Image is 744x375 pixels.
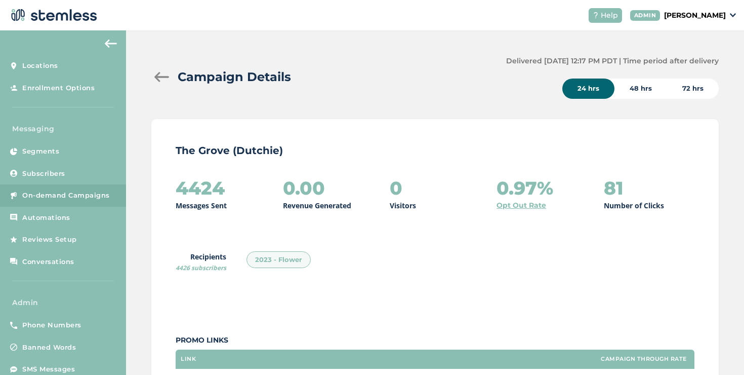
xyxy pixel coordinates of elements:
[176,178,225,198] h2: 4424
[562,79,614,99] div: 24 hrs
[22,343,76,353] span: Banned Words
[604,200,664,211] p: Number of Clicks
[22,235,77,245] span: Reviews Setup
[22,83,95,93] span: Enrollment Options
[593,12,599,18] img: icon-help-white-03924b79.svg
[22,213,70,223] span: Automations
[8,5,97,25] img: logo-dark-0685b13c.svg
[497,178,553,198] h2: 0.97%
[176,200,227,211] p: Messages Sent
[664,10,726,21] p: [PERSON_NAME]
[22,61,58,71] span: Locations
[614,79,667,99] div: 48 hrs
[667,79,719,99] div: 72 hrs
[283,200,351,211] p: Revenue Generated
[601,10,618,21] span: Help
[630,10,660,21] div: ADMIN
[105,40,117,48] img: icon-arrow-back-accent-c549486e.svg
[22,191,110,201] span: On-demand Campaigns
[22,320,81,330] span: Phone Numbers
[506,56,719,66] label: Delivered [DATE] 12:17 PM PDT | Time period after delivery
[22,364,75,374] span: SMS Messages
[246,251,311,269] div: 2023 - Flower
[497,200,546,211] a: Opt Out Rate
[176,251,226,273] label: Recipients
[601,356,687,362] label: Campaign Through Rate
[176,264,226,272] span: 4426 subscribers
[176,335,694,346] label: Promo Links
[181,356,196,362] label: Link
[22,257,74,267] span: Conversations
[390,200,416,211] p: Visitors
[604,178,624,198] h2: 81
[22,169,65,179] span: Subscribers
[176,143,694,158] p: The Grove (Dutchie)
[178,68,291,86] h2: Campaign Details
[22,146,59,157] span: Segments
[730,13,736,17] img: icon_down-arrow-small-66adaf34.svg
[390,178,402,198] h2: 0
[283,178,325,198] h2: 0.00
[693,326,744,375] iframe: Chat Widget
